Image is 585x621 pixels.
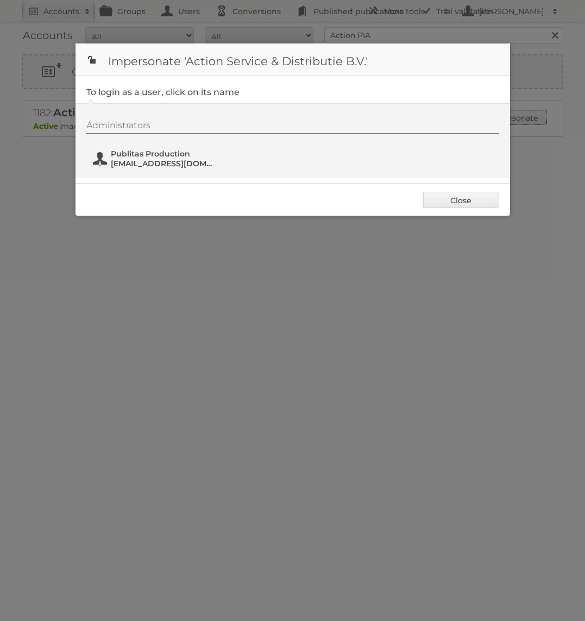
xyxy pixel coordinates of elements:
span: [EMAIL_ADDRESS][DOMAIN_NAME] [111,159,216,168]
a: Close [423,192,499,208]
div: Administrators [86,120,499,134]
button: Publitas Production [EMAIL_ADDRESS][DOMAIN_NAME] [92,148,219,170]
legend: To login as a user, click on its name [86,87,240,97]
h1: Impersonate 'Action Service & Distributie B.V.' [76,43,510,76]
span: Publitas Production [111,149,216,159]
